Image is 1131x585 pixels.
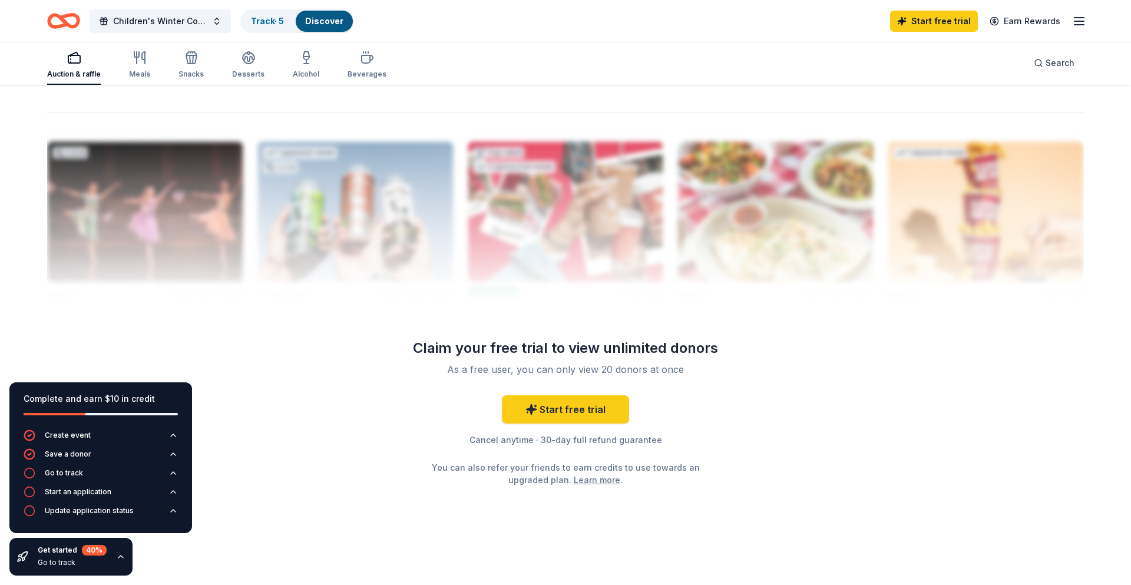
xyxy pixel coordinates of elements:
div: Get started [38,545,107,556]
a: Start free trial [890,11,978,32]
a: Learn more [574,474,620,486]
button: Alcohol [293,46,319,85]
a: Track· 5 [251,16,284,26]
div: Snacks [178,70,204,79]
div: Start an application [45,487,111,497]
button: Snacks [178,46,204,85]
div: Complete and earn $10 in credit [24,392,178,406]
span: Children's Winter Coats/Boots Drive [113,14,207,28]
div: Alcohol [293,70,319,79]
button: Beverages [348,46,386,85]
button: Meals [129,46,150,85]
button: Children's Winter Coats/Boots Drive [90,9,231,33]
span: Search [1046,56,1074,70]
div: Meals [129,70,150,79]
a: Discover [305,16,343,26]
button: Save a donor [24,448,178,467]
div: Desserts [232,70,264,79]
div: Claim your free trial to view unlimited donors [396,339,735,358]
button: Start an application [24,486,178,505]
div: 40 % [82,545,107,556]
button: Auction & raffle [47,46,101,85]
div: As a free user, you can only view 20 donors at once [410,362,721,376]
div: Go to track [45,468,83,478]
button: Search [1024,51,1084,75]
button: Track· 5Discover [240,9,354,33]
div: You can also refer your friends to earn credits to use towards an upgraded plan. . [429,461,702,486]
a: Start free trial [502,395,629,424]
div: Cancel anytime · 30-day full refund guarantee [396,433,735,447]
a: Home [47,7,80,35]
div: Save a donor [45,450,91,459]
button: Go to track [24,467,178,486]
div: Beverages [348,70,386,79]
div: Go to track [38,558,107,567]
div: Auction & raffle [47,70,101,79]
div: Update application status [45,506,134,515]
button: Update application status [24,505,178,524]
div: Create event [45,431,91,440]
a: Earn Rewards [983,11,1067,32]
button: Desserts [232,46,264,85]
button: Create event [24,429,178,448]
